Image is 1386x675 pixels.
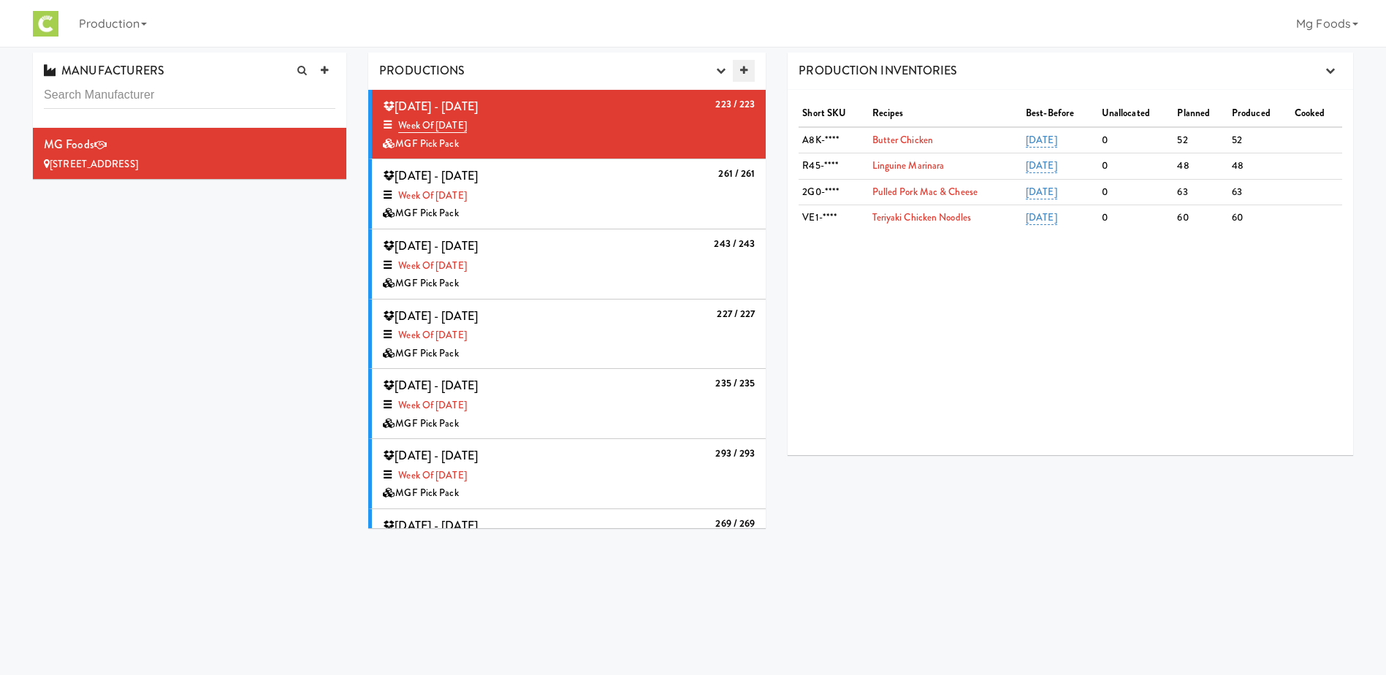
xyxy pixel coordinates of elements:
[1173,153,1228,180] td: 48
[715,446,755,460] b: 293 / 293
[799,153,1342,180] tr: R45-****Linguine Marinara[DATE]04848
[872,210,971,224] a: Teriyaki Chicken Noodles
[368,159,766,229] li: 261 / 261 [DATE] - [DATE]Week of [DATE]MGF Pick Pack
[799,101,868,127] th: Short SKU
[383,517,478,534] span: [DATE] - [DATE]
[383,205,755,223] div: MGF Pick Pack
[398,468,466,482] a: Week of [DATE]
[1022,101,1098,127] th: Best-Before
[368,300,766,370] li: 227 / 227 [DATE] - [DATE]Week of [DATE]MGF Pick Pack
[398,259,466,272] a: Week of [DATE]
[368,90,766,160] li: 223 / 223 [DATE] - [DATE]Week of [DATE]MGF Pick Pack
[1228,101,1291,127] th: Produced
[383,308,478,324] span: [DATE] - [DATE]
[383,98,478,115] span: [DATE] - [DATE]
[1026,210,1057,225] a: [DATE]
[1098,179,1174,205] td: 0
[383,167,478,184] span: [DATE] - [DATE]
[1098,205,1174,231] td: 0
[1026,185,1057,199] a: [DATE]
[368,229,766,300] li: 243 / 243 [DATE] - [DATE]Week of [DATE]MGF Pick Pack
[383,447,478,464] span: [DATE] - [DATE]
[799,205,1342,231] tr: VE1-****Teriyaki Chicken Noodles[DATE]06060
[1098,101,1174,127] th: Unallocated
[383,135,755,153] div: MGF Pick Pack
[1026,133,1057,148] a: [DATE]
[1026,159,1057,173] a: [DATE]
[398,398,466,412] a: Week of [DATE]
[872,133,933,147] a: Butter Chicken
[379,62,465,79] span: PRODUCTIONS
[715,516,755,530] b: 269 / 269
[398,328,466,342] a: Week of [DATE]
[33,128,346,179] li: MG Foods[STREET_ADDRESS]
[1291,101,1342,127] th: Cooked
[1173,179,1228,205] td: 63
[44,82,335,109] input: Search Manufacturer
[1228,205,1291,231] td: 60
[368,509,766,579] li: 269 / 269 [DATE] - [DATE]Week of [DATE]MGF Pick Pack
[398,188,466,202] a: Week of [DATE]
[799,127,1342,153] tr: A8K-****Butter Chicken[DATE]05252
[1228,127,1291,153] td: 52
[383,275,755,293] div: MGF Pick Pack
[714,237,755,251] b: 243 / 243
[869,101,1022,127] th: Recipes
[44,136,94,153] span: MG Foods
[799,179,1342,205] tr: 2G0-****Pulled Pork Mac & Cheese[DATE]06363
[718,167,755,180] b: 261 / 261
[1173,101,1228,127] th: Planned
[368,439,766,509] li: 293 / 293 [DATE] - [DATE]Week of [DATE]MGF Pick Pack
[872,159,945,172] a: Linguine Marinara
[383,345,755,363] div: MGF Pick Pack
[44,62,164,79] span: MANUFACTURERS
[383,415,755,433] div: MGF Pick Pack
[1173,127,1228,153] td: 52
[50,157,138,171] span: [STREET_ADDRESS]
[383,377,478,394] span: [DATE] - [DATE]
[715,376,755,390] b: 235 / 235
[1228,153,1291,180] td: 48
[1098,153,1174,180] td: 0
[799,62,957,79] span: PRODUCTION INVENTORIES
[1173,205,1228,231] td: 60
[368,369,766,439] li: 235 / 235 [DATE] - [DATE]Week of [DATE]MGF Pick Pack
[383,237,478,254] span: [DATE] - [DATE]
[383,484,755,503] div: MGF Pick Pack
[872,185,978,199] a: Pulled Pork Mac & Cheese
[715,97,755,111] b: 223 / 223
[1228,179,1291,205] td: 63
[1098,127,1174,153] td: 0
[398,118,466,133] a: Week of [DATE]
[33,11,58,37] img: Micromart
[717,307,755,321] b: 227 / 227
